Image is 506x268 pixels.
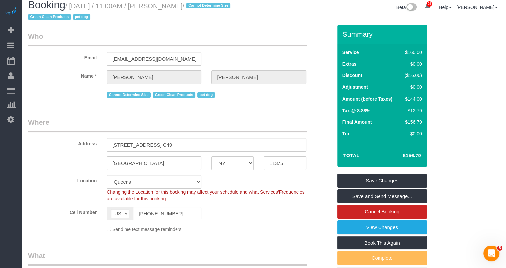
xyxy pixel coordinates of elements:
[23,70,102,79] label: Name *
[402,61,422,67] div: $0.00
[337,189,427,203] a: Save and Send Message...
[264,156,306,170] input: Zip Code
[23,175,102,184] label: Location
[497,246,502,251] span: 5
[337,220,427,234] a: View Changes
[342,49,359,56] label: Service
[28,251,307,266] legend: What
[402,84,422,90] div: $0.00
[28,31,307,46] legend: Who
[342,119,372,125] label: Final Amount
[107,156,201,170] input: City
[342,130,349,137] label: Tip
[402,107,422,114] div: $12.79
[402,96,422,102] div: $144.00
[337,205,427,219] a: Cancel Booking
[153,92,195,98] span: Green Clean Products
[107,189,304,201] span: Changing the Location for this booking may affect your schedule and what Services/Frequencies are...
[342,72,362,79] label: Discount
[211,70,306,84] input: Last Name
[28,2,232,21] small: / [DATE] / 11:00AM / [PERSON_NAME]
[402,72,422,79] div: ($16.00)
[439,5,452,10] a: Help
[396,5,417,10] a: Beta
[23,138,102,147] label: Address
[197,92,215,98] span: pet dog
[483,246,499,261] iframe: Intercom live chat
[28,117,307,132] legend: Where
[406,3,417,12] img: New interface
[342,84,368,90] label: Adjustment
[107,70,201,84] input: First Name
[186,3,230,8] span: Cannot Determine Size
[107,92,151,98] span: Cannot Determine Size
[427,1,432,7] span: 21
[343,153,360,158] strong: Total
[4,7,17,16] img: Automaid Logo
[107,52,201,66] input: Email
[23,52,102,61] label: Email
[342,61,357,67] label: Extras
[337,174,427,188] a: Save Changes
[23,207,102,216] label: Cell Number
[28,14,71,20] span: Green Clean Products
[342,107,370,114] label: Tax @ 8.88%
[342,96,392,102] label: Amount (before Taxes)
[402,49,422,56] div: $160.00
[133,207,201,220] input: Cell Number
[73,14,90,20] span: pet dog
[402,130,422,137] div: $0.00
[112,227,181,232] span: Send me text message reminders
[383,153,421,158] h4: $156.79
[402,119,422,125] div: $156.79
[343,30,424,38] h3: Summary
[337,236,427,250] a: Book This Again
[456,5,498,10] a: [PERSON_NAME]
